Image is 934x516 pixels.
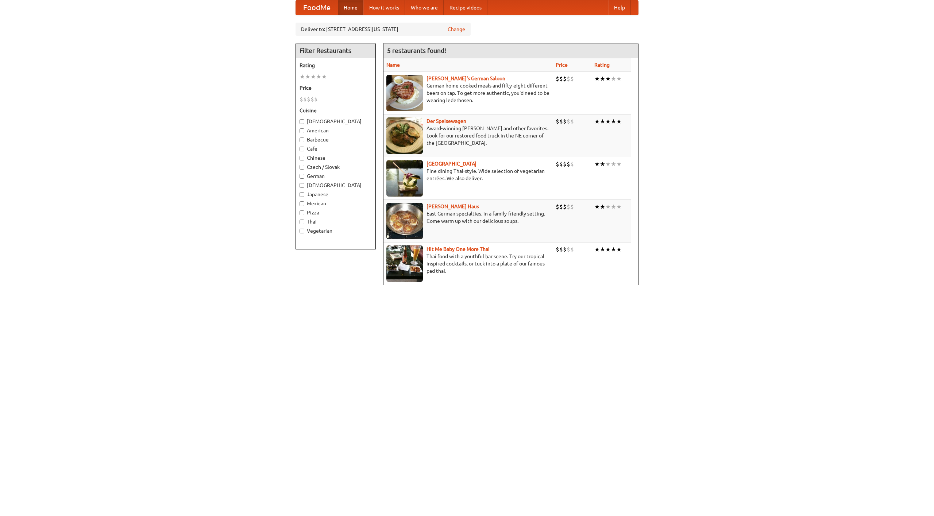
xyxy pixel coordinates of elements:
a: How it works [363,0,405,15]
img: satay.jpg [386,160,423,197]
p: Fine dining Thai-style. Wide selection of vegetarian entrées. We also deliver. [386,167,550,182]
li: $ [570,117,574,125]
li: $ [310,95,314,103]
label: [DEMOGRAPHIC_DATA] [300,118,372,125]
label: Barbecue [300,136,372,143]
li: ★ [600,160,605,168]
li: ★ [594,117,600,125]
label: [DEMOGRAPHIC_DATA] [300,182,372,189]
li: $ [570,203,574,211]
li: ★ [605,117,611,125]
input: American [300,128,304,133]
li: $ [567,75,570,83]
li: $ [307,95,310,103]
li: ★ [605,245,611,253]
li: $ [570,75,574,83]
h5: Rating [300,62,372,69]
ng-pluralize: 5 restaurants found! [387,47,446,54]
a: Who we are [405,0,444,15]
li: ★ [300,73,305,81]
li: $ [559,117,563,125]
li: ★ [611,245,616,253]
a: Home [338,0,363,15]
li: $ [563,203,567,211]
label: Vegetarian [300,227,372,234]
img: babythai.jpg [386,245,423,282]
input: Vegetarian [300,229,304,233]
li: ★ [594,75,600,83]
a: Der Speisewagen [427,118,466,124]
input: Thai [300,220,304,224]
div: Deliver to: [STREET_ADDRESS][US_STATE] [296,23,471,36]
li: $ [303,95,307,103]
li: ★ [600,75,605,83]
a: [PERSON_NAME]'s German Saloon [427,75,505,81]
img: speisewagen.jpg [386,117,423,154]
li: ★ [305,73,310,81]
li: ★ [616,160,622,168]
li: $ [314,95,318,103]
li: $ [563,245,567,253]
li: ★ [605,160,611,168]
li: $ [556,203,559,211]
a: Hit Me Baby One More Thai [427,246,490,252]
li: ★ [600,117,605,125]
li: $ [567,160,570,168]
li: $ [300,95,303,103]
li: $ [563,75,567,83]
li: $ [567,203,570,211]
input: Japanese [300,192,304,197]
h5: Price [300,84,372,92]
label: Mexican [300,200,372,207]
li: $ [556,75,559,83]
li: ★ [594,245,600,253]
li: $ [556,117,559,125]
li: ★ [316,73,321,81]
a: Recipe videos [444,0,487,15]
li: $ [559,203,563,211]
li: ★ [594,160,600,168]
li: ★ [310,73,316,81]
p: Award-winning [PERSON_NAME] and other favorites. Look for our restored food truck in the NE corne... [386,125,550,147]
li: $ [559,245,563,253]
li: ★ [616,245,622,253]
li: ★ [600,203,605,211]
b: [PERSON_NAME] Haus [427,203,479,209]
a: Price [556,62,568,68]
label: American [300,127,372,134]
input: Pizza [300,210,304,215]
p: German home-cooked meals and fifty-eight different beers on tap. To get more authentic, you'd nee... [386,82,550,104]
li: $ [570,160,574,168]
li: $ [567,117,570,125]
a: Help [608,0,631,15]
h5: Cuisine [300,107,372,114]
label: Japanese [300,191,372,198]
input: German [300,174,304,179]
li: ★ [616,203,622,211]
input: [DEMOGRAPHIC_DATA] [300,119,304,124]
li: ★ [616,117,622,125]
img: kohlhaus.jpg [386,203,423,239]
li: $ [570,245,574,253]
li: ★ [321,73,327,81]
img: esthers.jpg [386,75,423,111]
label: Czech / Slovak [300,163,372,171]
label: Cafe [300,145,372,152]
a: [GEOGRAPHIC_DATA] [427,161,476,167]
input: Czech / Slovak [300,165,304,170]
label: Pizza [300,209,372,216]
li: $ [559,160,563,168]
input: Chinese [300,156,304,160]
h4: Filter Restaurants [296,43,375,58]
input: [DEMOGRAPHIC_DATA] [300,183,304,188]
li: ★ [605,203,611,211]
li: $ [563,117,567,125]
a: Name [386,62,400,68]
label: Chinese [300,154,372,162]
a: FoodMe [296,0,338,15]
label: Thai [300,218,372,225]
li: $ [559,75,563,83]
